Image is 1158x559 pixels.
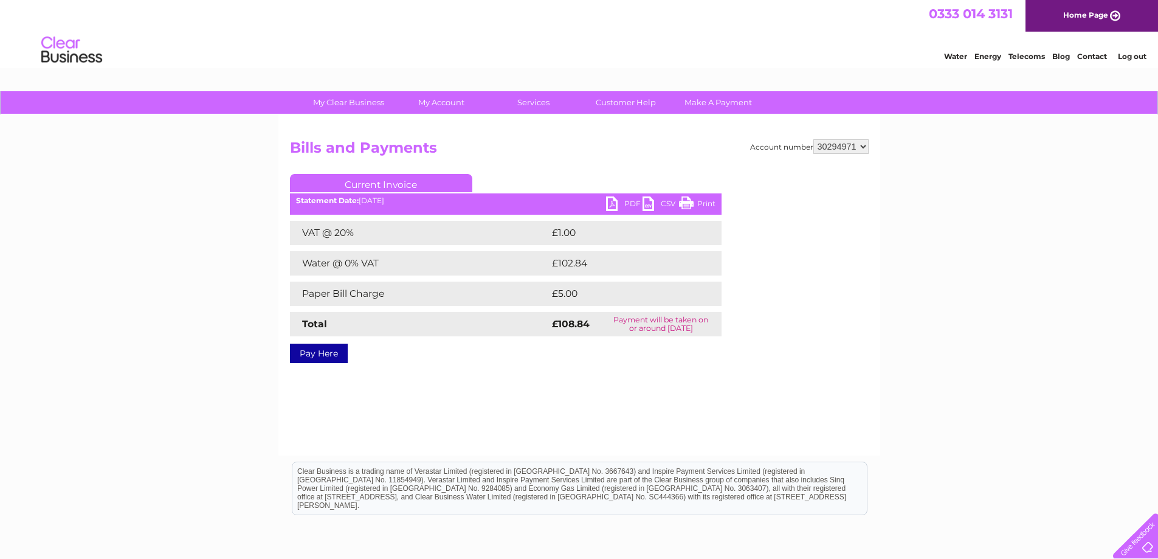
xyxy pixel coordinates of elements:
[643,196,679,214] a: CSV
[1052,52,1070,61] a: Blog
[290,344,348,363] a: Pay Here
[290,282,549,306] td: Paper Bill Charge
[290,174,472,192] a: Current Invoice
[750,139,869,154] div: Account number
[1008,52,1045,61] a: Telecoms
[391,91,491,114] a: My Account
[290,139,869,162] h2: Bills and Payments
[929,6,1013,21] a: 0333 014 3131
[302,318,327,330] strong: Total
[549,221,692,245] td: £1.00
[679,196,715,214] a: Print
[1118,52,1146,61] a: Log out
[290,221,549,245] td: VAT @ 20%
[1077,52,1107,61] a: Contact
[552,318,590,330] strong: £108.84
[298,91,399,114] a: My Clear Business
[606,196,643,214] a: PDF
[974,52,1001,61] a: Energy
[668,91,768,114] a: Make A Payment
[296,196,359,205] b: Statement Date:
[292,7,867,59] div: Clear Business is a trading name of Verastar Limited (registered in [GEOGRAPHIC_DATA] No. 3667643...
[944,52,967,61] a: Water
[576,91,676,114] a: Customer Help
[290,251,549,276] td: Water @ 0% VAT
[290,196,722,205] div: [DATE]
[549,251,700,276] td: £102.84
[41,32,103,69] img: logo.png
[549,282,694,306] td: £5.00
[483,91,584,114] a: Services
[601,312,721,336] td: Payment will be taken on or around [DATE]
